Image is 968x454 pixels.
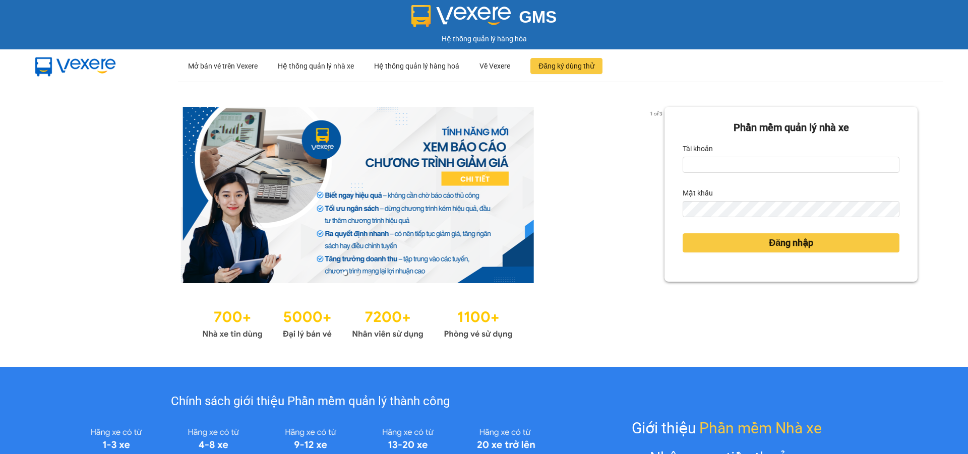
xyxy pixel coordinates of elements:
[479,50,510,82] div: Về Vexere
[683,233,899,252] button: Đăng nhập
[683,120,899,136] div: Phần mềm quản lý nhà xe
[519,8,557,26] span: GMS
[355,271,359,275] li: slide item 2
[699,416,822,440] span: Phần mềm Nhà xe
[50,107,65,283] button: previous slide / item
[411,15,557,23] a: GMS
[411,5,511,27] img: logo 2
[683,201,899,217] input: Mật khẩu
[683,141,713,157] label: Tài khoản
[25,49,126,83] img: mbUUG5Q.png
[769,236,813,250] span: Đăng nhập
[374,50,459,82] div: Hệ thống quản lý hàng hoá
[538,60,594,72] span: Đăng ký dùng thử
[647,107,664,120] p: 1 of 3
[530,58,602,74] button: Đăng ký dùng thử
[650,107,664,283] button: next slide / item
[343,271,347,275] li: slide item 1
[683,157,899,173] input: Tài khoản
[68,392,553,411] div: Chính sách giới thiệu Phần mềm quản lý thành công
[3,33,965,44] div: Hệ thống quản lý hàng hóa
[632,416,822,440] div: Giới thiệu
[188,50,258,82] div: Mở bán vé trên Vexere
[683,185,713,201] label: Mật khẩu
[368,271,372,275] li: slide item 3
[278,50,354,82] div: Hệ thống quản lý nhà xe
[202,303,513,342] img: Statistics.png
